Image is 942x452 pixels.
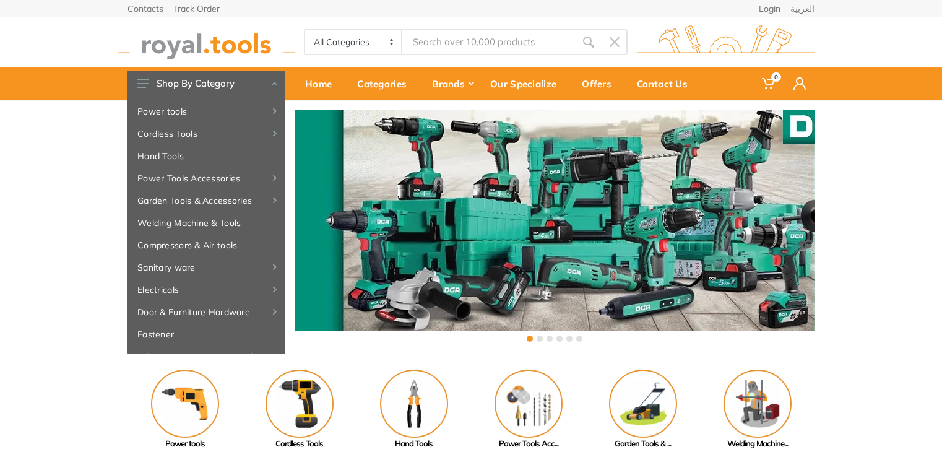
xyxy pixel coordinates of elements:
img: Royal - Garden Tools & Accessories [609,370,677,438]
div: Hand Tools [356,438,471,450]
img: royal.tools Logo [637,25,815,59]
img: royal.tools Logo [118,25,295,59]
a: Welding Machine... [700,370,815,450]
a: Garden Tools & ... [586,370,700,450]
div: Power Tools Acc... [471,438,586,450]
a: Fastener [127,323,285,346]
img: Royal - Power tools [151,370,219,438]
div: Garden Tools & ... [586,438,700,450]
div: Cordless Tools [242,438,356,450]
a: Sanitary ware [127,256,285,279]
img: Royal - Welding Machine & Tools [724,370,792,438]
div: Welding Machine... [700,438,815,450]
a: Adhesive, Spray & Chemical [127,346,285,368]
a: Hand Tools [356,370,471,450]
a: 0 [753,67,785,100]
div: Our Specialize [482,71,573,97]
a: Hand Tools [127,145,285,167]
a: Power tools [127,100,285,123]
div: Contact Us [628,71,704,97]
input: Site search [402,29,576,55]
a: Garden Tools & Accessories [127,189,285,212]
a: Home [296,67,348,100]
span: 0 [771,72,781,82]
select: Category [305,30,402,54]
a: Electricals [127,279,285,301]
a: Cordless Tools [127,123,285,145]
img: Royal - Cordless Tools [266,370,334,438]
a: العربية [790,4,815,13]
a: Offers [573,67,628,100]
a: Power tools [127,370,242,450]
button: Shop By Category [127,71,285,97]
a: Cordless Tools [242,370,356,450]
a: Power Tools Accessories [127,167,285,189]
div: Categories [348,71,423,97]
a: Categories [348,67,423,100]
a: Our Specialize [482,67,573,100]
a: Welding Machine & Tools [127,212,285,234]
a: Power Tools Acc... [471,370,586,450]
a: Door & Furniture Hardware [127,301,285,323]
a: Login [759,4,780,13]
div: Brands [423,71,482,97]
a: Track Order [173,4,220,13]
img: Royal - Hand Tools [380,370,448,438]
a: Contact Us [628,67,704,100]
div: Power tools [127,438,242,450]
a: Contacts [127,4,163,13]
a: Compressors & Air tools [127,234,285,256]
img: Royal - Power Tools Accessories [495,370,563,438]
div: Offers [573,71,628,97]
div: Home [296,71,348,97]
